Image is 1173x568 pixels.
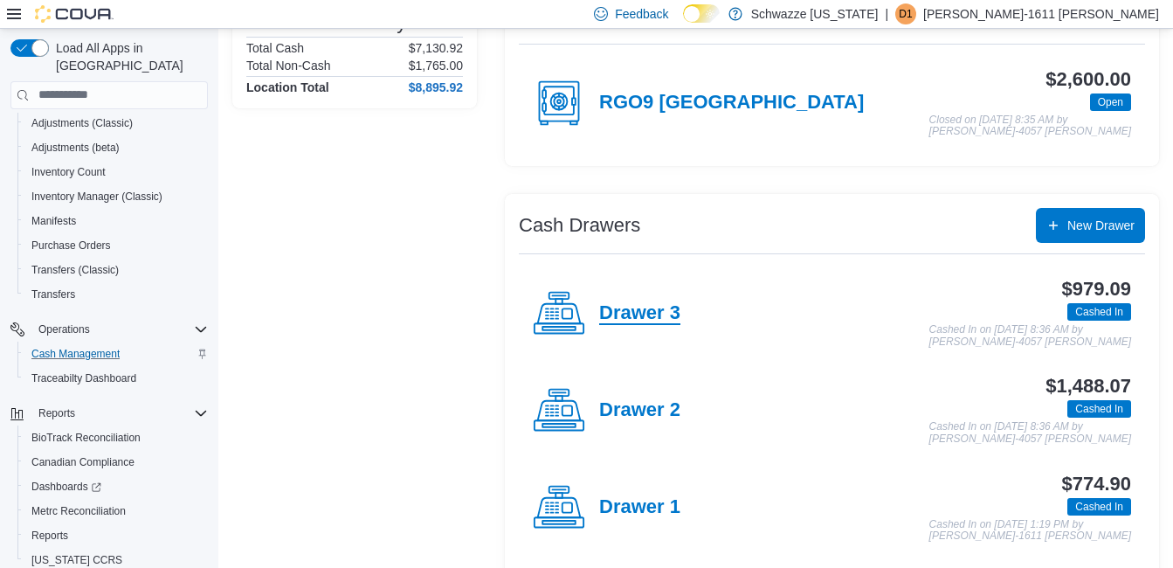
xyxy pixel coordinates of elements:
span: Transfers (Classic) [31,263,119,277]
button: Reports [3,401,215,426]
span: Inventory Count [24,162,208,183]
span: Manifests [24,211,208,232]
h4: Drawer 1 [599,496,680,519]
button: Metrc Reconciliation [17,499,215,523]
h4: Location Total [246,80,329,94]
p: Cashed In on [DATE] 8:36 AM by [PERSON_NAME]-4057 [PERSON_NAME] [929,421,1131,445]
button: Purchase Orders [17,233,215,258]
a: Adjustments (Classic) [24,113,140,134]
span: Inventory Manager (Classic) [31,190,162,204]
p: [PERSON_NAME]-1611 [PERSON_NAME] [923,3,1159,24]
a: Manifests [24,211,83,232]
a: Dashboards [24,476,108,497]
span: Cash Management [31,347,120,361]
span: Canadian Compliance [24,452,208,473]
span: Reports [31,403,208,424]
a: Inventory Manager (Classic) [24,186,169,207]
h6: Total Non-Cash [246,59,331,73]
h6: Total Cash [246,41,304,55]
a: Cash Management [24,343,127,364]
a: Canadian Compliance [24,452,141,473]
button: Operations [31,319,97,340]
span: Adjustments (Classic) [24,113,208,134]
span: [US_STATE] CCRS [31,553,122,567]
p: $1,765.00 [409,59,463,73]
p: Cashed In on [DATE] 1:19 PM by [PERSON_NAME]-1611 [PERSON_NAME] [929,519,1131,543]
h3: $1,488.07 [1045,376,1131,397]
a: Traceabilty Dashboard [24,368,143,389]
img: Cova [35,5,114,23]
span: Dark Mode [683,23,684,24]
a: Dashboards [17,474,215,499]
button: BioTrack Reconciliation [17,426,215,450]
a: Transfers [24,284,82,305]
span: Purchase Orders [31,239,111,253]
span: Feedback [615,5,668,23]
a: Inventory Count [24,162,113,183]
span: Metrc Reconciliation [31,504,126,518]
span: Metrc Reconciliation [24,501,208,522]
a: Reports [24,525,75,546]
span: Load All Apps in [GEOGRAPHIC_DATA] [49,39,208,74]
a: Adjustments (beta) [24,137,127,158]
span: Transfers (Classic) [24,260,208,281]
a: Metrc Reconciliation [24,501,133,522]
h4: Drawer 3 [599,302,680,325]
p: Schwazze [US_STATE] [751,3,879,24]
h3: $979.09 [1062,279,1131,300]
button: Cash Management [17,342,215,366]
span: Cashed In [1075,499,1123,515]
button: Adjustments (Classic) [17,111,215,135]
button: Inventory Count [17,160,215,184]
h4: RGO9 [GEOGRAPHIC_DATA] [599,92,864,114]
span: BioTrack Reconciliation [24,427,208,448]
a: Purchase Orders [24,235,118,256]
span: Dashboards [31,480,101,494]
span: Adjustments (beta) [31,141,120,155]
a: BioTrack Reconciliation [24,427,148,448]
span: Cashed In [1067,303,1131,321]
p: | [885,3,888,24]
span: Cashed In [1075,401,1123,417]
input: Dark Mode [683,4,720,23]
button: Operations [3,317,215,342]
span: Operations [38,322,90,336]
button: Canadian Compliance [17,450,215,474]
h3: Cash Drawers [519,215,640,236]
button: Adjustments (beta) [17,135,215,160]
span: Cashed In [1075,304,1123,320]
p: Cashed In on [DATE] 8:36 AM by [PERSON_NAME]-4057 [PERSON_NAME] [929,324,1131,348]
h4: Drawer 2 [599,399,680,422]
span: Reports [38,406,75,420]
span: Traceabilty Dashboard [31,371,136,385]
h3: $2,600.00 [1045,69,1131,90]
span: Cash Management [24,343,208,364]
span: Reports [31,529,68,543]
span: Operations [31,319,208,340]
span: D1 [899,3,912,24]
button: Traceabilty Dashboard [17,366,215,391]
button: New Drawer [1036,208,1145,243]
button: Reports [17,523,215,548]
span: Open [1098,94,1123,110]
button: Transfers (Classic) [17,258,215,282]
h3: $774.90 [1062,474,1131,495]
button: Inventory Manager (Classic) [17,184,215,209]
span: Inventory Manager (Classic) [24,186,208,207]
span: Inventory Count [31,165,106,179]
span: Purchase Orders [24,235,208,256]
h4: $8,895.92 [409,80,463,94]
button: Manifests [17,209,215,233]
div: David-1611 Rivera [895,3,916,24]
span: Transfers [24,284,208,305]
span: Canadian Compliance [31,455,135,469]
span: Manifests [31,214,76,228]
span: Dashboards [24,476,208,497]
span: Reports [24,525,208,546]
p: $7,130.92 [409,41,463,55]
span: Cashed In [1067,400,1131,418]
span: Adjustments (Classic) [31,116,133,130]
button: Transfers [17,282,215,307]
span: Open [1090,94,1131,111]
span: BioTrack Reconciliation [31,431,141,445]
